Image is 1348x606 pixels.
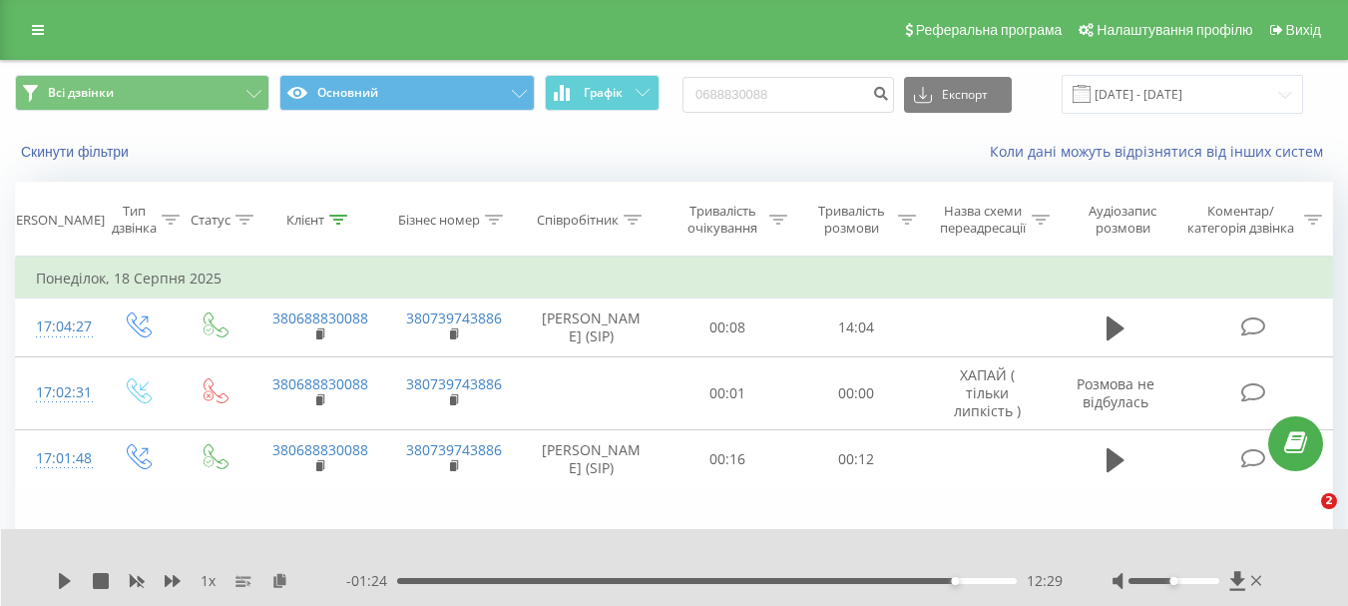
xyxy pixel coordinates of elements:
[112,203,157,237] div: Тип дзвінка
[664,299,792,356] td: 00:08
[990,142,1333,161] a: Коли дані можуть відрізнятися вiд інших систем
[1280,493,1328,541] iframe: Intercom live chat
[904,77,1012,113] button: Експорт
[398,212,480,229] div: Бізнес номер
[15,75,269,111] button: Всі дзвінки
[1286,22,1321,38] span: Вихід
[272,308,368,327] a: 380688830088
[48,85,114,101] span: Всі дзвінки
[406,308,502,327] a: 380739743886
[1169,577,1177,585] div: Accessibility label
[15,143,139,161] button: Скинути фільтри
[272,374,368,393] a: 380688830088
[1073,203,1173,237] div: Аудіозапис розмови
[191,212,230,229] div: Статус
[682,77,894,113] input: Пошук за номером
[286,212,324,229] div: Клієнт
[792,356,921,430] td: 00:00
[4,212,105,229] div: [PERSON_NAME]
[272,440,368,459] a: 380688830088
[792,430,921,488] td: 00:12
[201,571,216,591] span: 1 x
[520,430,664,488] td: [PERSON_NAME] (SIP)
[584,86,623,100] span: Графік
[792,299,921,356] td: 14:04
[939,203,1027,237] div: Назва схеми переадресації
[36,307,78,346] div: 17:04:27
[545,75,660,111] button: Графік
[520,299,664,356] td: [PERSON_NAME] (SIP)
[916,22,1063,38] span: Реферальна програма
[16,259,1333,299] td: Понеділок, 18 Серпня 2025
[921,356,1055,430] td: ХАПАЙ ( тільки липкість )
[537,212,619,229] div: Співробітник
[279,75,534,111] button: Основний
[1182,203,1299,237] div: Коментар/категорія дзвінка
[664,430,792,488] td: 00:16
[1027,571,1063,591] span: 12:29
[406,440,502,459] a: 380739743886
[1097,22,1252,38] span: Налаштування профілю
[1321,493,1337,509] span: 2
[1077,374,1154,411] span: Розмова не відбулась
[346,571,397,591] span: - 01:24
[664,356,792,430] td: 00:01
[406,374,502,393] a: 380739743886
[36,373,78,412] div: 17:02:31
[681,203,764,237] div: Тривалість очікування
[951,577,959,585] div: Accessibility label
[810,203,893,237] div: Тривалість розмови
[36,439,78,478] div: 17:01:48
